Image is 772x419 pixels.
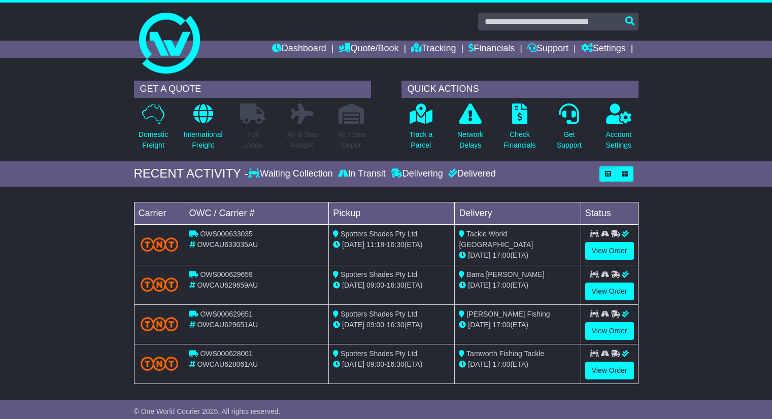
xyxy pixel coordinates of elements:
[459,250,576,261] div: (ETA)
[457,103,484,156] a: NetworkDelays
[581,41,626,58] a: Settings
[338,129,365,151] p: Air / Sea Depot
[335,168,388,180] div: In Transit
[287,129,317,151] p: Air & Sea Freight
[468,360,490,368] span: [DATE]
[333,239,450,250] div: - (ETA)
[466,310,550,318] span: [PERSON_NAME] Fishing
[141,277,179,291] img: TNT_Domestic.png
[197,360,258,368] span: OWCAU628061AU
[466,270,544,278] span: Barra [PERSON_NAME]
[272,41,326,58] a: Dashboard
[459,320,576,330] div: (ETA)
[342,321,364,329] span: [DATE]
[468,251,490,259] span: [DATE]
[387,281,405,289] span: 16:30
[401,81,639,98] div: QUICK ACTIONS
[492,321,510,329] span: 17:00
[585,242,634,260] a: View Order
[248,168,335,180] div: Waiting Collection
[138,103,169,156] a: DomesticFreight
[585,362,634,379] a: View Order
[492,251,510,259] span: 17:00
[606,103,632,156] a: AccountSettings
[585,283,634,300] a: View Order
[342,360,364,368] span: [DATE]
[557,129,582,151] p: Get Support
[333,280,450,291] div: - (ETA)
[240,129,265,151] p: Full Loads
[197,240,258,249] span: OWCAU633035AU
[200,270,253,278] span: OWS000629659
[411,41,456,58] a: Tracking
[183,103,223,156] a: InternationalFreight
[466,350,544,358] span: Tamworth Fishing Tackle
[341,270,417,278] span: Spotters Shades Pty Ltd
[341,350,417,358] span: Spotters Shades Pty Ltd
[342,281,364,289] span: [DATE]
[459,280,576,291] div: (ETA)
[492,281,510,289] span: 17:00
[341,310,417,318] span: Spotters Shades Pty Ltd
[134,166,249,181] div: RECENT ACTIVITY -
[333,320,450,330] div: - (ETA)
[459,359,576,370] div: (ETA)
[197,281,258,289] span: OWCAU629659AU
[468,281,490,289] span: [DATE]
[200,350,253,358] span: OWS000628061
[581,202,638,224] td: Status
[197,321,258,329] span: OWCAU629651AU
[341,230,417,238] span: Spotters Shades Pty Ltd
[556,103,582,156] a: GetSupport
[387,360,405,368] span: 16:30
[459,230,533,249] span: Tackle World [GEOGRAPHIC_DATA]
[457,129,483,151] p: Network Delays
[409,129,432,151] p: Track a Parcel
[366,281,384,289] span: 09:00
[492,360,510,368] span: 17:00
[366,321,384,329] span: 09:00
[183,129,222,151] p: International Freight
[468,41,515,58] a: Financials
[455,202,581,224] td: Delivery
[366,240,384,249] span: 11:18
[141,237,179,251] img: TNT_Domestic.png
[134,81,371,98] div: GET A QUOTE
[141,357,179,370] img: TNT_Domestic.png
[387,321,405,329] span: 16:30
[585,322,634,340] a: View Order
[446,168,496,180] div: Delivered
[468,321,490,329] span: [DATE]
[504,103,536,156] a: CheckFinancials
[139,129,168,151] p: Domestic Freight
[388,168,446,180] div: Delivering
[200,230,253,238] span: OWS000633035
[329,202,455,224] td: Pickup
[339,41,398,58] a: Quote/Book
[606,129,632,151] p: Account Settings
[134,407,281,415] span: © One World Courier 2025. All rights reserved.
[141,317,179,331] img: TNT_Domestic.png
[409,103,433,156] a: Track aParcel
[527,41,568,58] a: Support
[504,129,536,151] p: Check Financials
[333,359,450,370] div: - (ETA)
[200,310,253,318] span: OWS000629651
[387,240,405,249] span: 16:30
[185,202,329,224] td: OWC / Carrier #
[134,202,185,224] td: Carrier
[366,360,384,368] span: 09:00
[342,240,364,249] span: [DATE]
